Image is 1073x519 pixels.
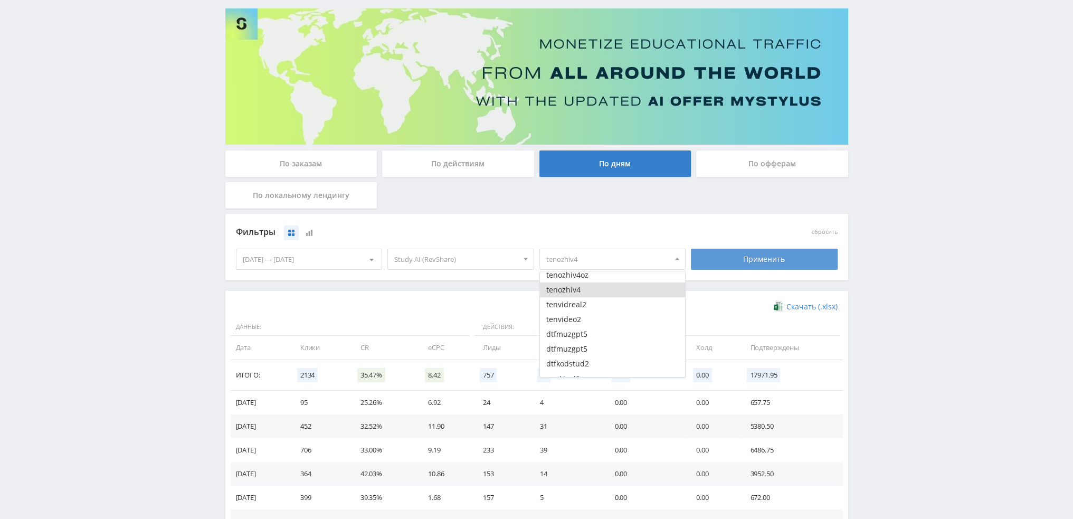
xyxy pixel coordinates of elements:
[739,336,842,360] td: Подтверждены
[225,8,848,145] img: Banner
[236,249,382,269] div: [DATE] — [DATE]
[475,318,602,336] span: Действия:
[529,414,604,438] td: 31
[394,249,518,269] span: Study AI (RevShare)
[472,414,529,438] td: 147
[693,368,711,382] span: 0.00
[739,462,842,486] td: 3952.50
[539,150,691,177] div: По дням
[417,462,472,486] td: 10.86
[417,391,472,414] td: 6.92
[696,150,848,177] div: По офферам
[546,249,670,269] span: tenozhiv4
[350,414,417,438] td: 32.52%
[747,368,780,382] span: 17971.95
[604,391,686,414] td: 0.00
[472,391,529,414] td: 24
[225,150,377,177] div: По заказам
[290,438,350,462] td: 706
[231,336,290,360] td: Дата
[686,486,739,509] td: 0.00
[236,224,686,240] div: Фильтры
[686,414,739,438] td: 0.00
[540,282,686,297] button: tenozhiv4
[607,318,840,336] span: Финансы:
[225,182,377,209] div: По локальному лендингу
[231,462,290,486] td: [DATE]
[604,486,686,509] td: 0.00
[786,303,838,311] span: Скачать (.xlsx)
[417,336,472,360] td: eCPC
[417,438,472,462] td: 9.19
[290,486,350,509] td: 399
[774,301,783,312] img: xlsx
[537,368,550,382] span: 98
[540,327,686,342] button: dtfmuzgpt5
[231,318,470,336] span: Данные:
[604,438,686,462] td: 0.00
[350,462,417,486] td: 42.03%
[739,486,842,509] td: 672.00
[540,297,686,312] button: tenvidreal2
[529,486,604,509] td: 5
[231,414,290,438] td: [DATE]
[686,336,739,360] td: Холд
[529,336,604,360] td: Продажи
[417,486,472,509] td: 1.68
[231,360,290,391] td: Итого:
[357,368,385,382] span: 35.47%
[290,336,350,360] td: Клики
[231,391,290,414] td: [DATE]
[739,414,842,438] td: 5380.50
[686,391,739,414] td: 0.00
[686,462,739,486] td: 0.00
[472,462,529,486] td: 153
[382,150,534,177] div: По действиям
[529,438,604,462] td: 39
[529,462,604,486] td: 14
[297,368,318,382] span: 2134
[472,438,529,462] td: 233
[290,391,350,414] td: 95
[480,368,497,382] span: 757
[529,391,604,414] td: 4
[540,312,686,327] button: tenvideo2
[739,438,842,462] td: 6486.75
[540,372,686,386] button: workkod2
[540,268,686,282] button: tenozhiv4oz
[604,414,686,438] td: 0.00
[472,336,529,360] td: Лиды
[417,414,472,438] td: 11.90
[350,336,417,360] td: CR
[350,391,417,414] td: 25.26%
[472,486,529,509] td: 157
[231,438,290,462] td: [DATE]
[604,462,686,486] td: 0.00
[739,391,842,414] td: 657.75
[350,438,417,462] td: 33.00%
[686,438,739,462] td: 0.00
[350,486,417,509] td: 39.35%
[290,414,350,438] td: 452
[691,249,838,270] div: Применить
[812,229,838,235] button: сбросить
[231,486,290,509] td: [DATE]
[540,356,686,371] button: dtfkodstud2
[540,342,686,356] button: dtfmuzgpt5
[774,301,837,312] a: Скачать (.xlsx)
[425,368,443,382] span: 8.42
[290,462,350,486] td: 364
